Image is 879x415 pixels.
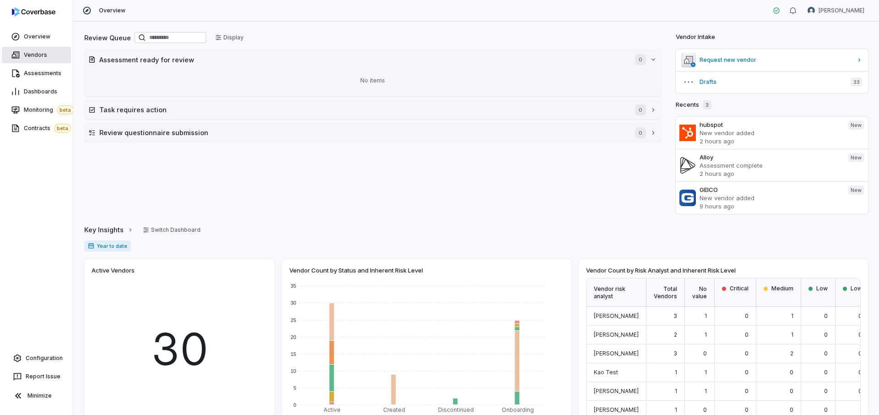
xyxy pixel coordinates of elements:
[819,7,864,14] span: [PERSON_NAME]
[860,406,862,413] span: 1
[635,54,646,65] span: 0
[858,369,862,376] span: 0
[676,149,868,181] a: AlloyAssessment complete2 hours agoNew
[293,402,296,408] text: 0
[26,373,60,380] span: Report Issue
[824,350,828,357] span: 0
[594,312,639,319] span: [PERSON_NAME]
[700,137,841,145] p: 2 hours ago
[291,300,296,306] text: 30
[24,105,74,115] span: Monitoring
[2,65,71,82] a: Assessments
[685,278,715,307] div: No value
[791,312,793,319] span: 1
[54,124,71,133] span: beta
[2,83,71,100] a: Dashboards
[99,55,626,65] h2: Assessment ready for review
[700,169,841,178] p: 2 hours ago
[790,350,793,357] span: 2
[675,406,677,413] span: 1
[700,202,841,210] p: 9 hours ago
[675,388,677,394] span: 1
[88,69,657,93] div: No items
[586,266,736,274] span: Vendor Count by Risk Analyst and Inherent Risk Level
[675,369,677,376] span: 1
[851,285,862,292] span: Low
[85,50,661,69] button: Assessment ready for review0
[858,312,862,319] span: 0
[594,388,639,394] span: [PERSON_NAME]
[12,7,55,16] img: logo-D7KZi-bG.svg
[291,283,296,289] text: 35
[790,369,793,376] span: 0
[824,331,828,338] span: 0
[2,120,71,137] a: Contractsbeta
[291,334,296,340] text: 20
[791,331,793,338] span: 1
[824,312,828,319] span: 0
[4,368,69,385] button: Report Issue
[851,77,863,87] span: 33
[745,350,749,357] span: 0
[594,331,639,338] span: [PERSON_NAME]
[99,7,125,14] span: Overview
[673,312,677,319] span: 3
[705,369,707,376] span: 1
[703,100,711,109] span: 3
[289,266,423,274] span: Vendor Count by Status and Inherent Risk Level
[705,388,707,394] span: 1
[700,161,841,169] p: Assessment complete
[824,406,828,413] span: 0
[646,278,685,307] div: Total Vendors
[771,285,793,292] span: Medium
[84,225,124,235] span: Key Insights
[99,128,626,137] h2: Review questionnaire submission
[676,49,868,71] a: Request new vendor
[594,350,639,357] span: [PERSON_NAME]
[808,7,815,14] img: Brian Ball avatar
[4,387,69,405] button: Minimize
[24,51,47,59] span: Vendors
[700,78,843,86] span: Drafts
[676,100,711,109] h2: Recents
[745,388,749,394] span: 0
[745,312,749,319] span: 0
[676,71,868,93] button: Drafts33
[673,350,677,357] span: 3
[4,350,69,366] a: Configuration
[24,124,71,133] span: Contracts
[635,127,646,138] span: 0
[88,243,94,249] svg: Date range for report
[745,406,749,413] span: 0
[790,406,793,413] span: 0
[816,285,828,292] span: Low
[84,240,131,251] span: Year to date
[594,369,618,376] span: Kao Test
[85,124,661,142] button: Review questionnaire submission0
[594,406,639,413] span: [PERSON_NAME]
[674,331,677,338] span: 2
[858,331,862,338] span: 0
[703,406,707,413] span: 0
[26,355,63,362] span: Configuration
[2,28,71,45] a: Overview
[137,223,206,237] button: Switch Dashboard
[27,392,52,399] span: Minimize
[730,285,749,292] span: Critical
[2,102,71,118] a: Monitoringbeta
[81,220,136,240] button: Key Insights
[24,33,50,40] span: Overview
[700,129,841,137] p: New vendor added
[745,331,749,338] span: 0
[700,186,841,194] h3: GEICO
[293,385,296,391] text: 5
[291,351,296,357] text: 15
[700,194,841,202] p: New vendor added
[676,33,715,42] h2: Vendor Intake
[57,105,74,115] span: beta
[151,316,208,382] span: 30
[858,388,862,394] span: 0
[24,88,57,95] span: Dashboards
[92,266,135,274] span: Active Vendors
[676,181,868,214] a: GEICONew vendor added9 hours agoNew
